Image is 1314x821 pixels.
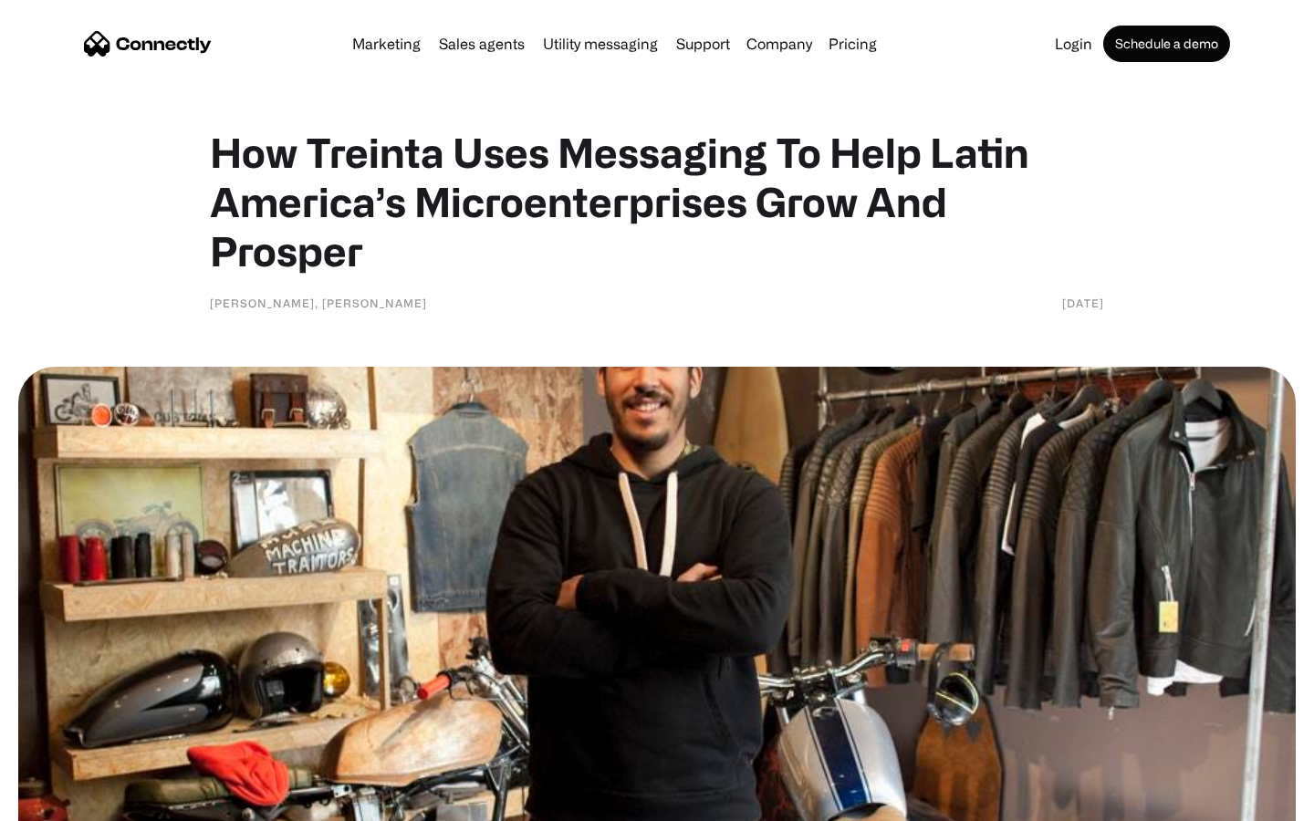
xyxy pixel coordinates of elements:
ul: Language list [36,789,109,815]
aside: Language selected: English [18,789,109,815]
a: Login [1048,36,1100,51]
a: Pricing [821,36,884,51]
a: Sales agents [432,36,532,51]
div: [DATE] [1062,294,1104,312]
h1: How Treinta Uses Messaging To Help Latin America’s Microenterprises Grow And Prosper [210,128,1104,275]
div: Company [746,31,812,57]
a: Marketing [345,36,428,51]
div: [PERSON_NAME], [PERSON_NAME] [210,294,427,312]
a: Support [669,36,737,51]
a: Schedule a demo [1103,26,1230,62]
a: Utility messaging [536,36,665,51]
